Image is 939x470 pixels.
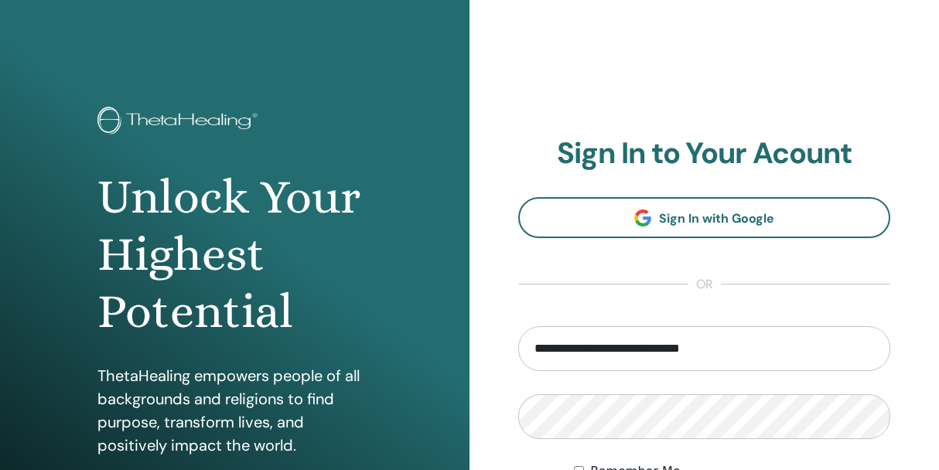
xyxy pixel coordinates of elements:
[97,364,372,457] p: ThetaHealing empowers people of all backgrounds and religions to find purpose, transform lives, a...
[97,169,372,341] h1: Unlock Your Highest Potential
[688,275,721,294] span: or
[659,210,774,226] span: Sign In with Google
[518,136,890,172] h2: Sign In to Your Acount
[518,197,890,238] a: Sign In with Google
